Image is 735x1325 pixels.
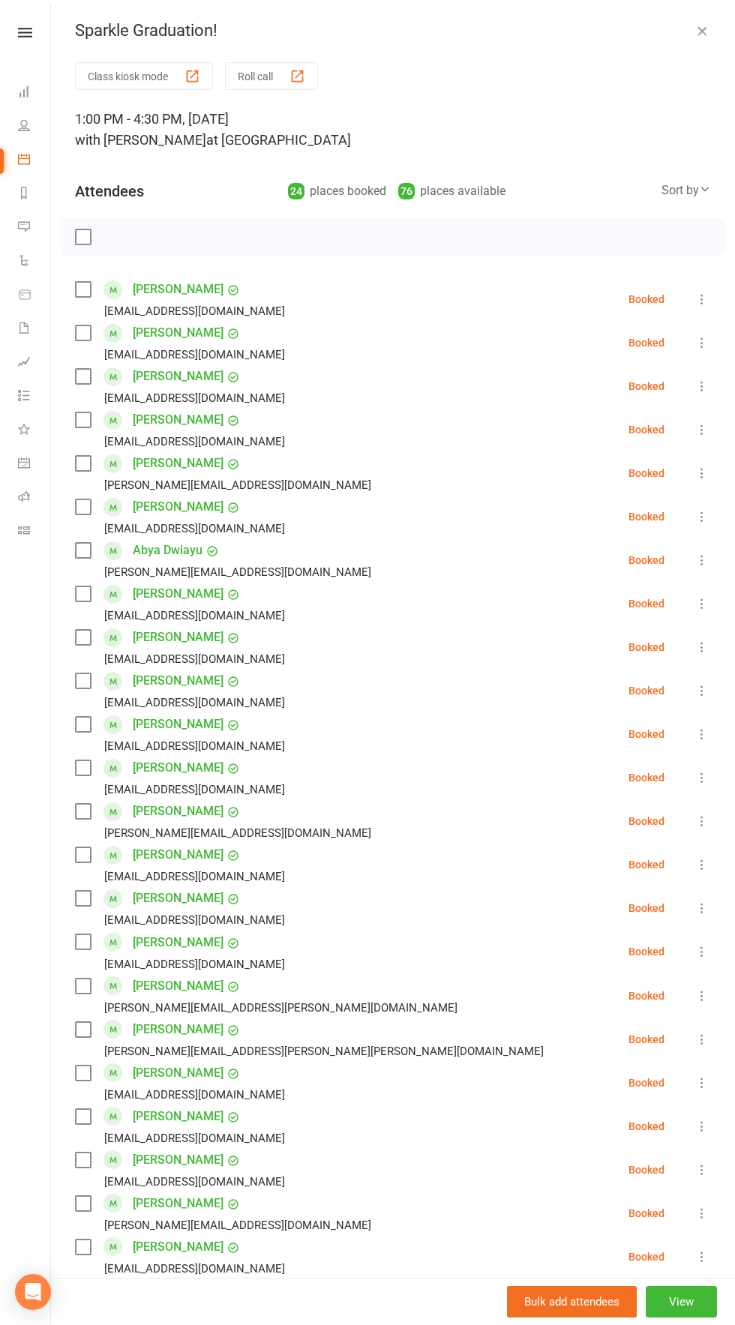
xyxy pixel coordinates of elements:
[104,519,285,538] div: [EMAIL_ADDRESS][DOMAIN_NAME]
[628,555,664,565] div: Booked
[133,931,223,955] a: [PERSON_NAME]
[628,642,664,652] div: Booked
[133,451,223,475] a: [PERSON_NAME]
[133,712,223,736] a: [PERSON_NAME]
[104,955,285,974] div: [EMAIL_ADDRESS][DOMAIN_NAME]
[18,178,52,211] a: Reports
[398,183,415,199] div: 76
[75,109,711,151] div: 1:00 PM - 4:30 PM, [DATE]
[628,424,664,435] div: Booked
[104,1085,285,1105] div: [EMAIL_ADDRESS][DOMAIN_NAME]
[288,183,304,199] div: 24
[104,736,285,756] div: [EMAIL_ADDRESS][DOMAIN_NAME]
[104,998,457,1018] div: [PERSON_NAME][EMAIL_ADDRESS][PERSON_NAME][DOMAIN_NAME]
[18,76,52,110] a: Dashboard
[133,625,223,649] a: [PERSON_NAME]
[398,181,505,202] div: places available
[75,181,144,202] div: Attendees
[75,132,206,148] span: with [PERSON_NAME]
[18,515,52,549] a: Class kiosk mode
[104,475,371,495] div: [PERSON_NAME][EMAIL_ADDRESS][DOMAIN_NAME]
[646,1286,717,1318] button: View
[104,432,285,451] div: [EMAIL_ADDRESS][DOMAIN_NAME]
[18,144,52,178] a: Calendar
[104,562,371,582] div: [PERSON_NAME][EMAIL_ADDRESS][DOMAIN_NAME]
[628,337,664,348] div: Booked
[104,606,285,625] div: [EMAIL_ADDRESS][DOMAIN_NAME]
[18,279,52,313] a: Product Sales
[18,448,52,481] a: General attendance kiosk mode
[18,414,52,448] a: What's New
[133,277,223,301] a: [PERSON_NAME]
[628,816,664,826] div: Booked
[133,843,223,867] a: [PERSON_NAME]
[628,772,664,783] div: Booked
[628,1252,664,1262] div: Booked
[18,110,52,144] a: People
[104,1259,285,1279] div: [EMAIL_ADDRESS][DOMAIN_NAME]
[51,21,735,40] div: Sparkle Graduation!
[133,1018,223,1042] a: [PERSON_NAME]
[104,1172,285,1192] div: [EMAIL_ADDRESS][DOMAIN_NAME]
[661,181,711,200] div: Sort by
[133,364,223,388] a: [PERSON_NAME]
[18,346,52,380] a: Assessments
[628,946,664,957] div: Booked
[104,910,285,930] div: [EMAIL_ADDRESS][DOMAIN_NAME]
[628,294,664,304] div: Booked
[133,1105,223,1129] a: [PERSON_NAME]
[133,495,223,519] a: [PERSON_NAME]
[133,756,223,780] a: [PERSON_NAME]
[206,132,351,148] span: at [GEOGRAPHIC_DATA]
[133,1061,223,1085] a: [PERSON_NAME]
[628,859,664,870] div: Booked
[628,1034,664,1045] div: Booked
[628,381,664,391] div: Booked
[628,511,664,522] div: Booked
[15,1274,51,1310] div: Open Intercom Messenger
[133,321,223,345] a: [PERSON_NAME]
[133,408,223,432] a: [PERSON_NAME]
[104,345,285,364] div: [EMAIL_ADDRESS][DOMAIN_NAME]
[104,867,285,886] div: [EMAIL_ADDRESS][DOMAIN_NAME]
[628,685,664,696] div: Booked
[133,538,202,562] a: Abya Dwiayu
[133,669,223,693] a: [PERSON_NAME]
[75,62,213,90] button: Class kiosk mode
[133,1235,223,1259] a: [PERSON_NAME]
[628,598,664,609] div: Booked
[628,991,664,1001] div: Booked
[133,582,223,606] a: [PERSON_NAME]
[133,799,223,823] a: [PERSON_NAME]
[628,468,664,478] div: Booked
[104,649,285,669] div: [EMAIL_ADDRESS][DOMAIN_NAME]
[628,729,664,739] div: Booked
[628,1165,664,1175] div: Booked
[507,1286,637,1318] button: Bulk add attendees
[628,1121,664,1132] div: Booked
[104,301,285,321] div: [EMAIL_ADDRESS][DOMAIN_NAME]
[628,903,664,913] div: Booked
[133,886,223,910] a: [PERSON_NAME]
[288,181,386,202] div: places booked
[104,1042,544,1061] div: [PERSON_NAME][EMAIL_ADDRESS][PERSON_NAME][PERSON_NAME][DOMAIN_NAME]
[104,693,285,712] div: [EMAIL_ADDRESS][DOMAIN_NAME]
[133,1192,223,1216] a: [PERSON_NAME]
[18,481,52,515] a: Roll call kiosk mode
[133,974,223,998] a: [PERSON_NAME]
[628,1208,664,1219] div: Booked
[225,62,318,90] button: Roll call
[104,1129,285,1148] div: [EMAIL_ADDRESS][DOMAIN_NAME]
[104,1216,371,1235] div: [PERSON_NAME][EMAIL_ADDRESS][DOMAIN_NAME]
[628,1078,664,1088] div: Booked
[104,823,371,843] div: [PERSON_NAME][EMAIL_ADDRESS][DOMAIN_NAME]
[104,388,285,408] div: [EMAIL_ADDRESS][DOMAIN_NAME]
[104,780,285,799] div: [EMAIL_ADDRESS][DOMAIN_NAME]
[133,1148,223,1172] a: [PERSON_NAME]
